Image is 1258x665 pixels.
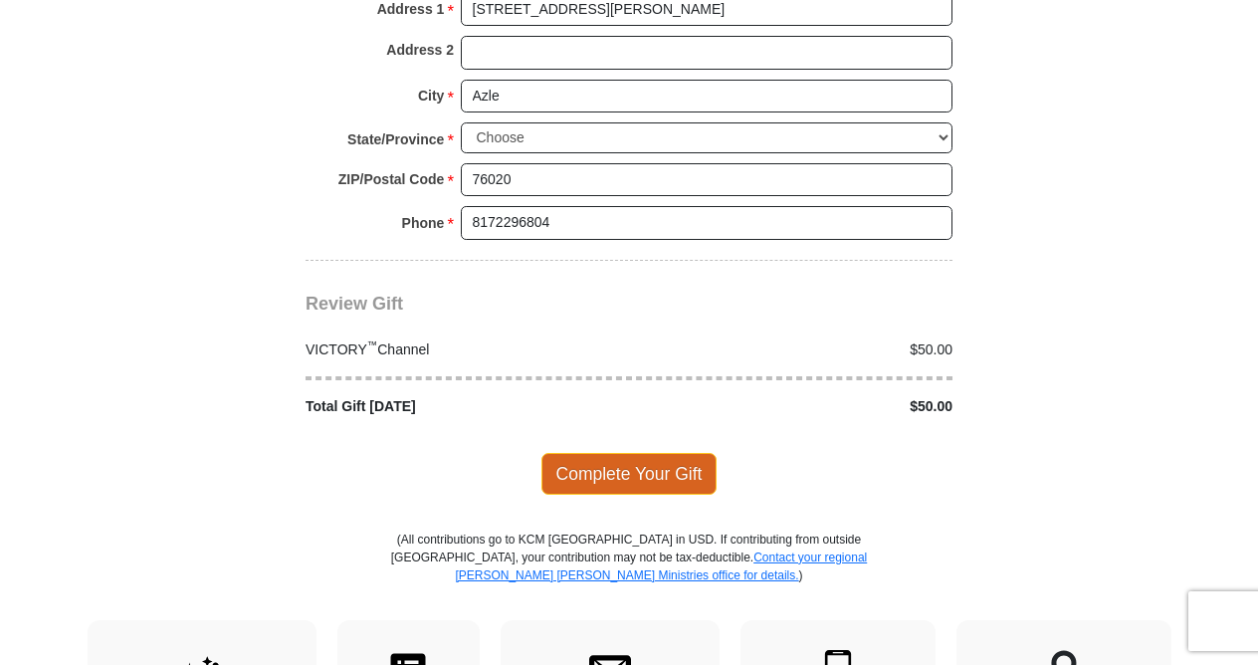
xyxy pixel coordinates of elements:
[347,125,444,153] strong: State/Province
[306,294,403,314] span: Review Gift
[629,396,963,417] div: $50.00
[418,82,444,110] strong: City
[402,209,445,237] strong: Phone
[296,396,630,417] div: Total Gift [DATE]
[296,339,630,360] div: VICTORY Channel
[386,36,454,64] strong: Address 2
[390,531,868,620] p: (All contributions go to KCM [GEOGRAPHIC_DATA] in USD. If contributing from outside [GEOGRAPHIC_D...
[338,165,445,193] strong: ZIP/Postal Code
[629,339,963,360] div: $50.00
[541,453,718,495] span: Complete Your Gift
[367,338,378,350] sup: ™
[455,551,867,582] a: Contact your regional [PERSON_NAME] [PERSON_NAME] Ministries office for details.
